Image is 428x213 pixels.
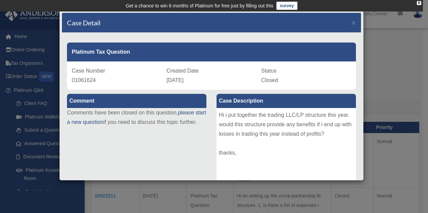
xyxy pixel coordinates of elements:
[67,43,356,61] div: Platinum Tax Question
[67,110,206,125] a: please start a new question
[217,94,356,108] label: Case Description
[352,19,356,26] span: ×
[67,94,206,108] label: Comment
[417,1,421,5] div: close
[67,18,100,27] h4: Case Detail
[217,108,356,209] div: Hi i put together the trading LLC/LP structure this year. would this structure provide any benefi...
[276,2,297,10] a: survey
[166,77,183,83] span: [DATE]
[261,77,278,83] span: Closed
[352,19,356,26] button: Close
[126,2,273,10] div: Get a chance to win 6 months of Platinum for free just by filling out this
[67,108,206,127] p: Comments have been closed on this question, if you need to discuss this topic further.
[261,68,276,74] span: Status
[166,68,199,74] span: Created Date
[72,68,105,74] span: Case Number
[72,77,96,83] span: 01061624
